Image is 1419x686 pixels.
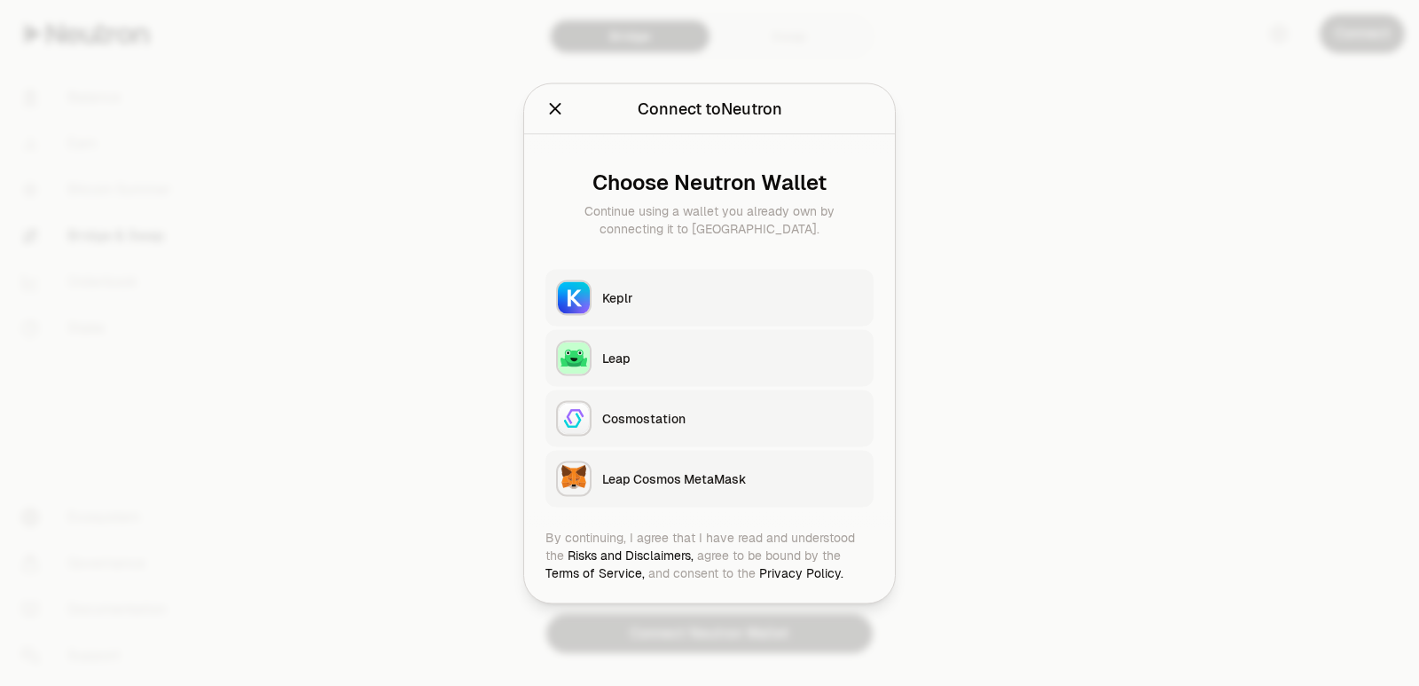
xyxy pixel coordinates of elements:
[545,269,874,326] button: KeplrKeplr
[602,409,863,427] div: Cosmostation
[568,547,694,563] a: Risks and Disclaimers,
[545,528,874,581] div: By continuing, I agree that I have read and understood the agree to be bound by the and consent t...
[560,201,859,237] div: Continue using a wallet you already own by connecting it to [GEOGRAPHIC_DATA].
[558,281,590,313] img: Keplr
[638,96,782,121] div: Connect to Neutron
[602,288,863,306] div: Keplr
[558,402,590,434] img: Cosmostation
[545,96,565,121] button: Close
[545,564,645,580] a: Terms of Service,
[545,329,874,386] button: LeapLeap
[545,450,874,507] button: Leap Cosmos MetaMaskLeap Cosmos MetaMask
[545,390,874,446] button: CosmostationCosmostation
[560,170,859,194] div: Choose Neutron Wallet
[558,462,590,494] img: Leap Cosmos MetaMask
[602,349,863,367] div: Leap
[558,342,590,374] img: Leap
[759,564,843,580] a: Privacy Policy.
[602,469,863,487] div: Leap Cosmos MetaMask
